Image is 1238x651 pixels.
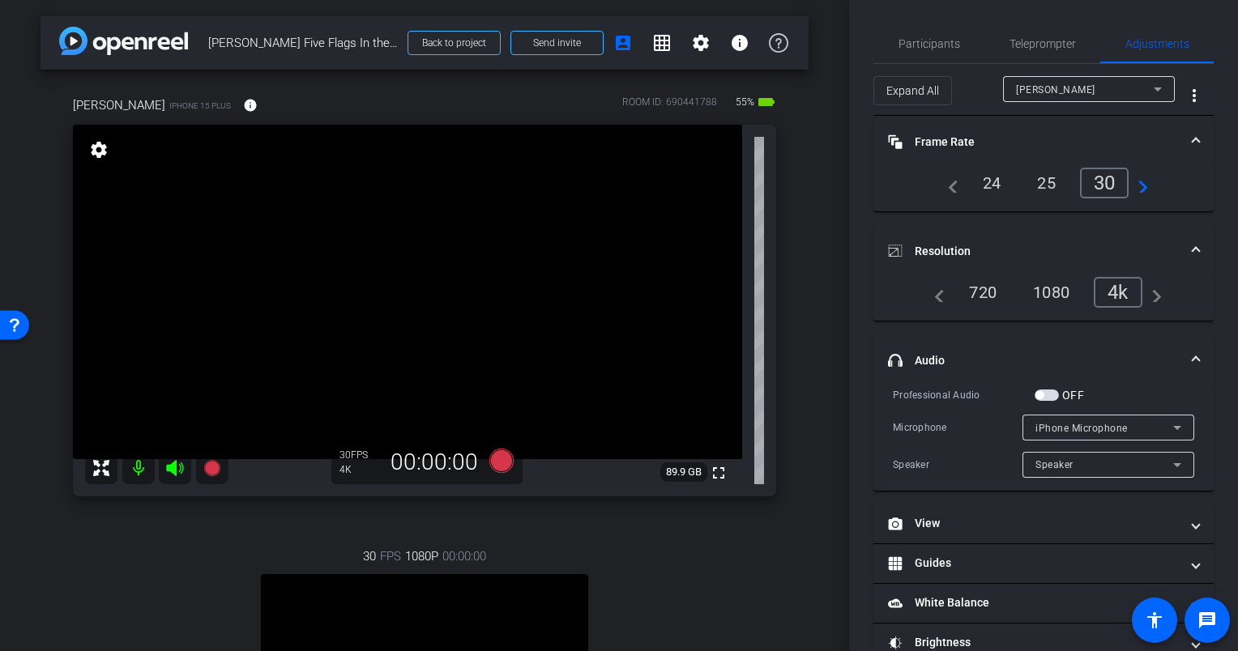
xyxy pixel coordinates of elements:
[380,547,401,565] span: FPS
[422,37,486,49] span: Back to project
[243,98,258,113] mat-icon: info
[1175,76,1214,115] button: More Options for Adjustments Panel
[533,36,581,49] span: Send invite
[709,463,728,483] mat-icon: fullscreen
[169,100,231,112] span: iPhone 15 Plus
[939,173,958,193] mat-icon: navigate_before
[622,95,717,118] div: ROOM ID: 690441788
[405,547,438,565] span: 1080P
[957,279,1009,306] div: 720
[873,277,1214,321] div: Resolution
[873,386,1214,491] div: Audio
[1197,611,1217,630] mat-icon: message
[380,449,489,476] div: 00:00:00
[1059,387,1084,403] label: OFF
[888,515,1180,532] mat-panel-title: View
[339,449,380,462] div: 30
[351,449,368,461] span: FPS
[757,92,776,112] mat-icon: battery_std
[1025,169,1068,197] div: 25
[893,457,1022,473] div: Speaker
[59,27,188,55] img: app-logo
[510,31,604,55] button: Send invite
[873,225,1214,277] mat-expansion-panel-header: Resolution
[1035,459,1074,470] span: Speaker
[888,594,1180,611] mat-panel-title: White Balance
[893,387,1035,403] div: Professional Audio
[888,134,1180,151] mat-panel-title: Frame Rate
[442,547,486,565] span: 00:00:00
[363,547,376,565] span: 30
[1145,611,1164,630] mat-icon: accessibility
[1035,423,1128,434] span: iPhone Microphone
[1129,173,1148,193] mat-icon: navigate_next
[88,140,110,160] mat-icon: settings
[1125,38,1189,49] span: Adjustments
[652,33,672,53] mat-icon: grid_on
[1010,38,1076,49] span: Teleprompter
[73,96,165,114] span: [PERSON_NAME]
[925,283,945,302] mat-icon: navigate_before
[1185,86,1204,105] mat-icon: more_vert
[1142,283,1162,302] mat-icon: navigate_next
[888,634,1180,651] mat-panel-title: Brightness
[339,463,380,476] div: 4K
[888,555,1180,572] mat-panel-title: Guides
[873,334,1214,386] mat-expansion-panel-header: Audio
[971,169,1014,197] div: 24
[873,76,952,105] button: Expand All
[208,27,398,59] span: [PERSON_NAME] Five Flags In the Moment
[873,168,1214,211] div: Frame Rate
[888,352,1180,369] mat-panel-title: Audio
[691,33,711,53] mat-icon: settings
[1021,279,1082,306] div: 1080
[873,504,1214,543] mat-expansion-panel-header: View
[873,544,1214,583] mat-expansion-panel-header: Guides
[730,33,749,53] mat-icon: info
[733,89,757,115] span: 55%
[1080,168,1129,198] div: 30
[893,419,1022,436] div: Microphone
[873,584,1214,623] mat-expansion-panel-header: White Balance
[613,33,633,53] mat-icon: account_box
[660,462,707,482] span: 89.9 GB
[408,31,501,55] button: Back to project
[899,38,960,49] span: Participants
[1094,277,1142,308] div: 4k
[886,75,939,106] span: Expand All
[1016,84,1095,96] span: [PERSON_NAME]
[888,243,1180,260] mat-panel-title: Resolution
[873,116,1214,168] mat-expansion-panel-header: Frame Rate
